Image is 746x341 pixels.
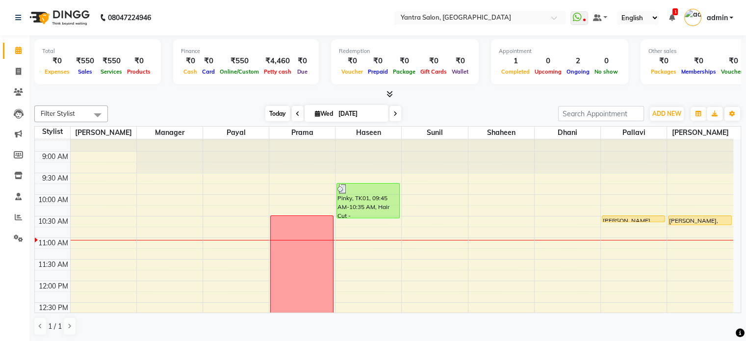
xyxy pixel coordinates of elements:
span: Dhani [535,127,600,139]
div: ₹0 [294,55,311,67]
div: ₹0 [418,55,449,67]
span: [PERSON_NAME] [667,127,733,139]
span: Prepaid [365,68,390,75]
div: Total [42,47,153,55]
span: Haseen [335,127,401,139]
div: 12:30 PM [37,303,70,313]
span: Sales [76,68,95,75]
span: Cash [181,68,200,75]
b: 08047224946 [108,4,151,31]
span: admin [706,13,727,23]
span: Upcoming [532,68,564,75]
span: Shaheen [468,127,534,139]
span: Ongoing [564,68,592,75]
div: ₹0 [42,55,72,67]
span: Petty cash [261,68,294,75]
span: Online/Custom [217,68,261,75]
div: [PERSON_NAME], TK02, 10:30 AM-10:40 AM, Threading (₹80) [602,216,665,222]
div: ₹0 [449,55,471,67]
div: 12:00 PM [37,281,70,291]
div: ₹0 [181,55,200,67]
span: Completed [499,68,532,75]
div: ₹550 [98,55,125,67]
div: ₹0 [365,55,390,67]
div: 11:00 AM [36,238,70,248]
img: admin [684,9,701,26]
span: Expenses [42,68,72,75]
span: Packages [648,68,679,75]
div: 9:00 AM [40,152,70,162]
span: Wed [312,110,335,117]
div: 10:00 AM [36,195,70,205]
div: ₹0 [390,55,418,67]
span: Manager [137,127,203,139]
span: Voucher [339,68,365,75]
input: 2025-09-03 [335,106,385,121]
span: Products [125,68,153,75]
span: ADD NEW [652,110,681,117]
span: Today [265,106,290,121]
img: logo [25,4,92,31]
div: ₹0 [648,55,679,67]
span: Sunil [402,127,467,139]
a: 1 [669,13,674,22]
span: Card [200,68,217,75]
div: [PERSON_NAME], TK02, 10:30 AM-10:45 AM, Hair Wash & Conditioning [669,216,731,225]
div: ₹550 [217,55,261,67]
div: ₹0 [125,55,153,67]
div: 9:30 AM [40,173,70,184]
span: Memberships [679,68,719,75]
span: Filter Stylist [41,109,75,117]
div: 0 [532,55,564,67]
span: Due [295,68,310,75]
input: Search Appointment [558,106,644,121]
div: Finance [181,47,311,55]
div: Redemption [339,47,471,55]
div: 2 [564,55,592,67]
span: No show [592,68,620,75]
div: 10:30 AM [36,216,70,227]
span: 1 / 1 [48,321,62,332]
div: 0 [592,55,620,67]
span: Pallavi [601,127,667,139]
span: 1 [672,8,678,15]
div: Pinky, TK01, 09:45 AM-10:35 AM, Hair Cut - [DEMOGRAPHIC_DATA],[PERSON_NAME] Trim [337,184,399,218]
button: ADD NEW [650,107,684,121]
div: ₹0 [339,55,365,67]
span: Wallet [449,68,471,75]
span: Payal [203,127,269,139]
div: ₹0 [200,55,217,67]
div: ₹4,460 [261,55,294,67]
span: Gift Cards [418,68,449,75]
div: 11:30 AM [36,260,70,270]
span: Package [390,68,418,75]
span: Services [98,68,125,75]
div: 1 [499,55,532,67]
div: ₹550 [72,55,98,67]
div: Appointment [499,47,620,55]
span: [PERSON_NAME] [71,127,136,139]
span: Prama [269,127,335,139]
div: Stylist [35,127,70,137]
div: ₹0 [679,55,719,67]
